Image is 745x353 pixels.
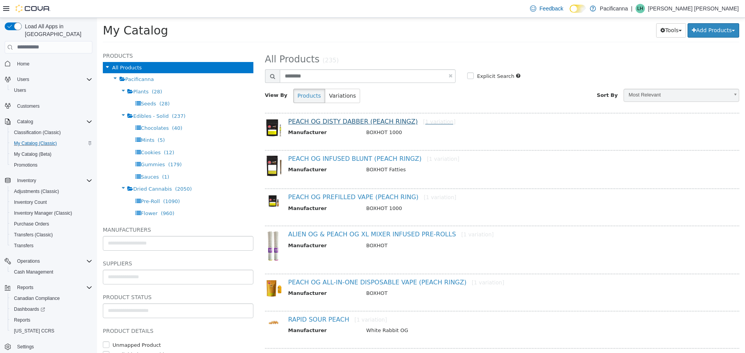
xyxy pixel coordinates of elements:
[14,151,52,157] span: My Catalog (Beta)
[11,315,33,325] a: Reports
[75,95,88,101] span: (237)
[14,102,43,111] a: Customers
[327,176,359,183] small: [1 variation]
[17,119,33,125] span: Catalog
[168,176,185,190] img: 150
[14,75,92,84] span: Users
[64,193,77,198] span: (960)
[191,272,263,281] th: Manufacturer
[11,208,92,218] span: Inventory Manager (Classic)
[44,144,68,150] span: Gummies
[8,315,95,325] button: Reports
[378,55,417,62] label: Explicit Search
[527,71,642,84] a: Most Relevant
[14,333,70,341] label: Available by Dropship
[168,74,191,80] span: View By
[36,95,71,101] span: Edibles - Solid
[14,324,64,331] label: Unmapped Product
[8,219,95,229] button: Purchase Orders
[11,86,29,95] a: Users
[11,128,92,137] span: Classification (Classic)
[28,59,57,64] span: Pacificanna
[11,267,92,277] span: Cash Management
[191,100,359,107] a: PEACH OG DISTY DABBER (PEACH RINGZ)[1 variation]
[263,187,625,196] td: BOXHOT 1000
[8,240,95,251] button: Transfers
[8,138,95,149] button: My Catalog (Classic)
[6,33,156,43] h5: Products
[6,308,156,318] h5: Product Details
[14,269,53,275] span: Cash Management
[8,325,95,336] button: [US_STATE] CCRS
[11,86,92,95] span: Users
[2,74,95,85] button: Users
[8,304,95,315] a: Dashboards
[191,176,359,183] a: PEACH OG PREFILLED VAPE (PEACH RING)[1 variation]
[191,137,362,145] a: PEACH OG INFUSED BLUNT (PEACH RINGZ)[1 variation]
[636,4,645,13] div: Lauryn H-W
[11,128,64,137] a: Classification (Classic)
[168,298,185,310] img: 150
[2,256,95,267] button: Operations
[11,187,62,196] a: Adjustments (Classic)
[14,162,38,168] span: Promotions
[14,257,43,266] button: Operations
[11,219,52,229] a: Purchase Orders
[2,100,95,112] button: Customers
[6,6,71,19] span: My Catalog
[8,197,95,208] button: Inventory Count
[258,299,290,305] small: [1 variation]
[191,298,290,305] a: RAPID SOUR PEACH[1 variation]
[191,261,407,268] a: PEACH OG ALL-IN-ONE DISPOSABLE VAPE (PEACH RINGZ)[1 variation]
[78,168,95,174] span: (2050)
[14,317,30,323] span: Reports
[14,59,33,69] a: Home
[14,257,92,266] span: Operations
[11,150,92,159] span: My Catalog (Beta)
[14,221,49,227] span: Purchase Orders
[11,208,75,218] a: Inventory Manager (Classic)
[14,87,26,93] span: Users
[11,305,92,314] span: Dashboards
[527,1,566,16] a: Feedback
[600,4,628,13] p: Pacificanna
[191,309,263,319] th: Manufacturer
[6,241,156,250] h5: Suppliers
[22,22,92,38] span: Load All Apps in [GEOGRAPHIC_DATA]
[14,59,92,69] span: Home
[14,210,72,216] span: Inventory Manager (Classic)
[527,71,632,83] span: Most Relevant
[8,229,95,240] button: Transfers (Classic)
[168,100,185,120] img: 150
[228,71,263,85] button: Variations
[168,138,185,158] img: 150
[648,4,739,13] p: [PERSON_NAME] [PERSON_NAME]
[14,188,59,195] span: Adjustments (Classic)
[225,39,242,46] small: (235)
[631,4,632,13] p: |
[8,127,95,138] button: Classification (Classic)
[263,309,625,319] td: White Rabbit OG
[11,230,92,239] span: Transfers (Classic)
[66,181,83,186] span: (1090)
[11,326,92,336] span: Washington CCRS
[61,119,68,125] span: (5)
[196,71,228,85] button: Products
[263,272,625,281] td: BOXHOT
[326,101,359,107] small: [1 variation]
[11,294,92,303] span: Canadian Compliance
[11,187,92,196] span: Adjustments (Classic)
[263,224,625,234] td: BOXHOT
[2,175,95,186] button: Inventory
[191,111,263,121] th: Manufacturer
[559,5,589,20] button: Tools
[67,132,77,138] span: (12)
[14,140,57,146] span: My Catalog (Classic)
[11,241,36,250] a: Transfers
[62,83,73,89] span: (28)
[11,294,63,303] a: Canadian Compliance
[17,284,33,291] span: Reports
[44,83,59,89] span: Seeds
[17,76,29,83] span: Users
[191,148,263,158] th: Manufacturer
